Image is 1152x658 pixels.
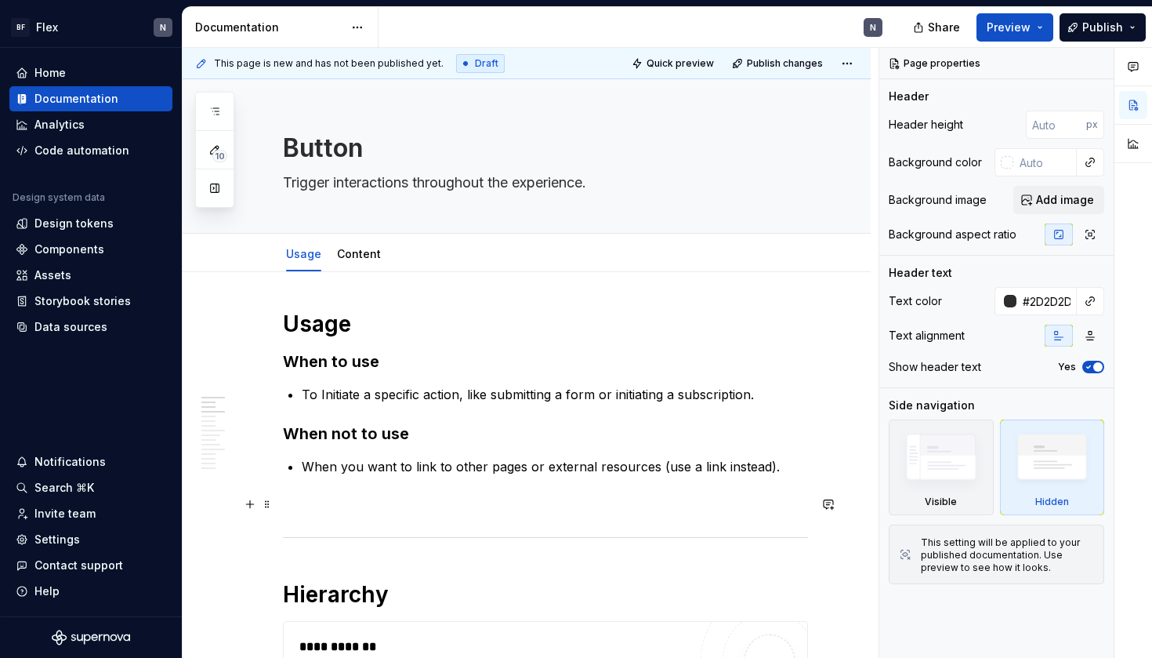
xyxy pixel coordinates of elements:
h1: Usage [283,310,808,338]
button: Preview [976,13,1053,42]
span: Preview [987,20,1031,35]
a: Components [9,237,172,262]
div: Header [889,89,929,104]
span: This page is new and has not been published yet. [214,57,444,70]
span: Draft [475,57,498,70]
h1: Hierarchy [283,580,808,609]
label: Yes [1058,361,1076,373]
div: Notifications [34,454,106,470]
a: Design tokens [9,211,172,236]
h3: When to use [283,351,808,373]
button: Publish changes [727,53,830,75]
button: Quick preview [627,53,721,75]
svg: Supernova Logo [52,630,130,645]
div: This setting will be applied to your published documentation. Use preview to see how it looks. [921,536,1094,574]
div: Hidden [1000,420,1105,515]
button: Share [905,13,970,42]
p: To Initiate a specific action, like submitting a form or initiating a subscription. [302,385,808,404]
div: Text color [889,293,942,309]
div: Design tokens [34,216,114,231]
div: Design system data [13,191,105,204]
div: N [870,21,876,34]
div: Search ⌘K [34,480,94,496]
div: Side navigation [889,398,975,413]
a: Settings [9,527,172,552]
button: Add image [1013,186,1104,214]
div: Documentation [195,20,343,35]
span: Publish [1082,20,1123,35]
button: BFFlexN [3,10,179,44]
div: Hidden [1035,496,1069,508]
span: Add image [1036,192,1094,208]
div: Text alignment [889,328,965,344]
div: Show header text [889,359,981,375]
div: Invite team [34,506,96,522]
span: Quick preview [647,57,714,70]
div: Header height [889,117,963,133]
button: Search ⌘K [9,475,172,500]
p: When you want to link to other pages or external resources (use a link instead). [302,457,808,476]
a: Content [337,247,381,260]
div: Components [34,242,104,257]
button: Publish [1060,13,1146,42]
div: Code automation [34,143,129,158]
p: px [1086,118,1098,131]
div: Home [34,65,66,81]
span: Share [928,20,960,35]
a: Home [9,60,172,85]
div: Usage [280,237,328,270]
div: Analytics [34,117,85,133]
a: Data sources [9,314,172,340]
input: Auto [1013,148,1077,176]
div: Header text [889,265,952,281]
a: Invite team [9,501,172,526]
button: Contact support [9,553,172,578]
button: Notifications [9,449,172,474]
a: Usage [286,247,321,260]
div: Flex [36,20,58,35]
div: Help [34,583,60,599]
h3: When not to use [283,423,808,445]
div: Assets [34,267,71,283]
span: 10 [212,150,227,162]
a: Assets [9,263,172,288]
div: Contact support [34,558,123,573]
div: Background aspect ratio [889,227,1016,242]
a: Storybook stories [9,289,172,314]
div: Storybook stories [34,293,131,309]
span: Publish changes [747,57,823,70]
div: Data sources [34,319,107,335]
button: Help [9,579,172,604]
div: Visible [925,496,957,508]
div: Documentation [34,91,118,107]
div: N [160,21,166,34]
div: Background image [889,192,987,208]
div: Visible [889,420,994,515]
a: Analytics [9,112,172,137]
div: BF [11,18,30,37]
a: Code automation [9,138,172,163]
div: Content [331,237,387,270]
a: Documentation [9,86,172,111]
div: Settings [34,532,80,547]
input: Auto [1026,111,1086,139]
input: Auto [1016,287,1077,315]
div: Background color [889,155,982,170]
textarea: Button [280,129,805,167]
textarea: Trigger interactions throughout the experience. [280,170,805,195]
